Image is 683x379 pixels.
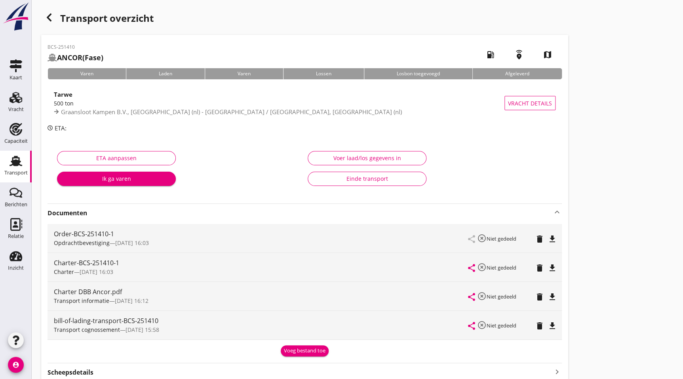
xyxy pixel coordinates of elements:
i: share [467,292,476,302]
div: ETA aanpassen [64,154,169,162]
span: Opdrachtbevestiging [54,239,110,247]
i: map [537,44,559,66]
div: Charter-BCS-251410-1 [54,258,468,268]
div: Berichten [5,202,27,207]
button: ETA aanpassen [57,151,176,165]
div: bill-of-lading-transport-BCS-251410 [54,316,468,325]
span: [DATE] 16:12 [115,297,148,304]
span: [DATE] 16:03 [80,268,113,276]
div: Laden [126,68,205,79]
button: Vracht details [504,96,556,110]
div: Afgeleverd [472,68,562,79]
i: file_download [548,234,557,244]
i: file_download [548,263,557,273]
i: delete [535,263,544,273]
small: Niet gedeeld [487,264,516,271]
div: — [54,325,468,334]
i: delete [535,234,544,244]
img: logo-small.a267ee39.svg [2,2,30,31]
i: highlight_off [477,291,487,301]
button: Ik ga varen [57,172,176,186]
i: highlight_off [477,234,487,243]
span: Transport cognossement [54,326,120,333]
i: highlight_off [477,262,487,272]
small: Niet gedeeld [487,293,516,300]
div: Lossen [283,68,364,79]
i: delete [535,292,544,302]
div: Einde transport [314,174,420,183]
div: Varen [205,68,283,79]
strong: Scheepsdetails [48,368,93,377]
button: Voer laad/los gegevens in [308,151,426,165]
button: Einde transport [308,172,426,186]
div: Inzicht [8,265,24,270]
div: Kaart [10,75,22,80]
div: — [54,268,468,276]
span: Vracht details [508,99,552,107]
i: share [467,321,476,331]
i: keyboard_arrow_up [552,207,562,217]
i: highlight_off [477,320,487,330]
i: account_circle [8,357,24,373]
div: Ik ga varen [63,174,169,183]
div: Vracht [8,107,24,112]
i: emergency_share [508,44,530,66]
span: Graansloot Kampen B.V., [GEOGRAPHIC_DATA] (nl) - [GEOGRAPHIC_DATA] / [GEOGRAPHIC_DATA], [GEOGRAPH... [61,108,402,116]
div: Charter DBB Ancor.pdf [54,287,468,297]
div: Order-BCS-251410-1 [54,229,468,239]
i: file_download [548,292,557,302]
div: Capaciteit [4,138,28,144]
div: Voeg bestand toe [284,347,325,355]
span: [DATE] 15:58 [126,326,159,333]
span: ETA: [55,124,67,132]
i: keyboard_arrow_right [552,366,562,377]
i: delete [535,321,544,331]
small: Niet gedeeld [487,235,516,242]
strong: Documenten [48,209,552,218]
div: 500 ton [54,99,504,107]
span: Transport informatie [54,297,109,304]
strong: ANCOR [57,53,82,62]
div: Relatie [8,234,24,239]
span: Charter [54,268,74,276]
i: file_download [548,321,557,331]
strong: Tarwe [54,90,72,98]
p: BCS-251410 [48,44,103,51]
div: Transport overzicht [41,10,568,29]
div: Transport [4,170,28,175]
div: Varen [48,68,126,79]
div: Voer laad/los gegevens in [314,154,420,162]
small: Niet gedeeld [487,322,516,329]
i: share [467,263,476,273]
a: Tarwe500 tonGraansloot Kampen B.V., [GEOGRAPHIC_DATA] (nl) - [GEOGRAPHIC_DATA] / [GEOGRAPHIC_DATA... [48,86,562,121]
div: — [54,239,468,247]
i: local_gas_station [479,44,502,66]
div: Losbon toegevoegd [364,68,472,79]
span: [DATE] 16:03 [115,239,149,247]
div: — [54,297,468,305]
button: Voeg bestand toe [281,345,329,356]
h2: (Fase) [48,52,103,63]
